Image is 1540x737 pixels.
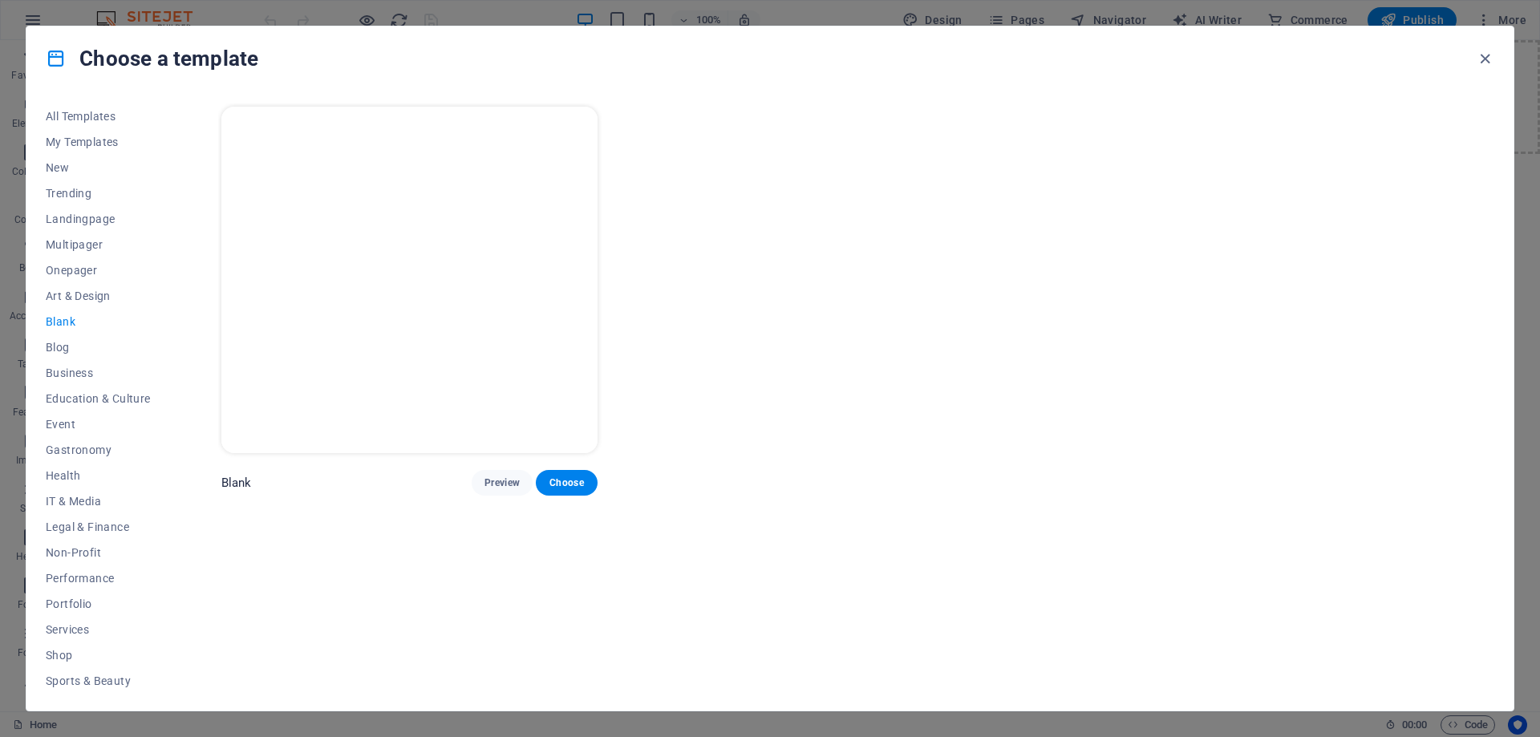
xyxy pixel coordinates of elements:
img: Blank [221,107,598,453]
span: Choose [549,476,584,489]
button: Non-Profit [46,540,151,565]
span: Landingpage [46,213,151,225]
button: New [46,155,151,180]
span: Business [46,366,151,379]
span: Preview [484,476,520,489]
button: Portfolio [46,591,151,617]
button: Landingpage [46,206,151,232]
button: Health [46,463,151,488]
span: Multipager [46,238,151,251]
span: Legal & Finance [46,520,151,533]
span: All Templates [46,110,151,123]
button: Art & Design [46,283,151,309]
span: Art & Design [46,290,151,302]
button: Choose [536,470,597,496]
button: Trending [46,180,151,206]
span: Onepager [46,264,151,277]
span: Gastronomy [46,443,151,456]
button: Performance [46,565,151,591]
button: All Templates [46,103,151,129]
button: IT & Media [46,488,151,514]
button: Preview [472,470,533,496]
span: Add elements [651,70,731,92]
span: Services [46,623,151,636]
button: Legal & Finance [46,514,151,540]
span: Sports & Beauty [46,674,151,687]
button: Onepager [46,257,151,283]
button: Multipager [46,232,151,257]
h4: Choose a template [46,46,258,71]
button: Sports & Beauty [46,668,151,694]
span: Portfolio [46,597,151,610]
p: Blank [221,475,252,491]
button: Event [46,411,151,437]
button: Business [46,360,151,386]
button: Shop [46,642,151,668]
span: Trending [46,187,151,200]
button: Blog [46,334,151,360]
span: Event [46,418,151,431]
button: Gastronomy [46,437,151,463]
button: My Templates [46,129,151,155]
button: Education & Culture [46,386,151,411]
button: Services [46,617,151,642]
span: Education & Culture [46,392,151,405]
span: Shop [46,649,151,662]
span: Performance [46,572,151,585]
button: Blank [46,309,151,334]
span: Health [46,469,151,482]
span: Blog [46,341,151,354]
span: Paste clipboard [737,70,825,92]
span: Blank [46,315,151,328]
span: My Templates [46,136,151,148]
span: IT & Media [46,495,151,508]
span: New [46,161,151,174]
span: Non-Profit [46,546,151,559]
